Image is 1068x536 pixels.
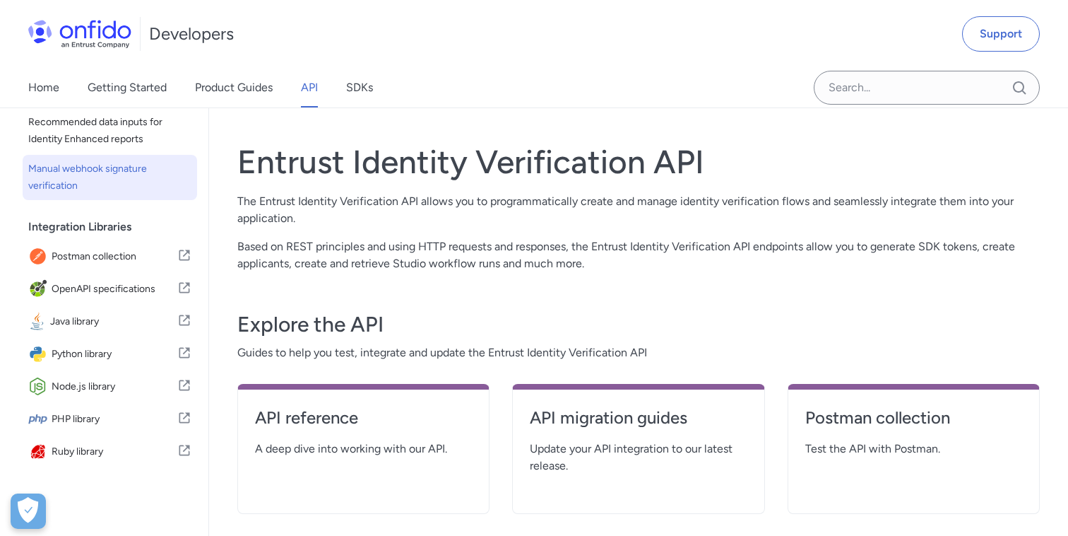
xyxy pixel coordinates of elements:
[805,407,1022,441] a: Postman collection
[530,407,747,441] a: API migration guides
[11,494,46,529] div: Cookie Preferences
[805,407,1022,429] h4: Postman collection
[530,441,747,474] span: Update your API integration to our latest release.
[88,68,167,107] a: Getting Started
[255,441,472,458] span: A deep dive into working with our API.
[530,407,747,429] h4: API migration guides
[23,404,197,435] a: IconPHP libraryPHP library
[52,442,177,462] span: Ruby library
[52,279,177,299] span: OpenAPI specifications
[23,371,197,402] a: IconNode.js libraryNode.js library
[301,68,318,107] a: API
[237,193,1040,227] p: The Entrust Identity Verification API allows you to programmatically create and manage identity v...
[28,161,191,194] span: Manual webhook signature verification
[195,68,273,107] a: Product Guides
[52,409,177,429] span: PHP library
[346,68,373,107] a: SDKs
[962,16,1040,52] a: Support
[237,142,1040,182] h1: Entrust Identity Verification API
[28,279,52,299] img: IconOpenAPI specifications
[23,108,197,153] a: Recommended data inputs for Identity Enhanced reports
[237,344,1040,361] span: Guides to help you test, integrate and update the Entrust Identity Verification API
[255,407,472,441] a: API reference
[28,409,52,429] img: IconPHP library
[23,339,197,370] a: IconPython libraryPython library
[28,114,191,148] span: Recommended data inputs for Identity Enhanced reports
[52,247,177,267] span: Postman collection
[237,238,1040,272] p: Based on REST principles and using HTTP requests and responses, the Entrust Identity Verification...
[28,377,52,397] img: IconNode.js library
[52,344,177,364] span: Python library
[23,155,197,200] a: Manual webhook signature verification
[28,247,52,267] img: IconPostman collection
[23,436,197,467] a: IconRuby libraryRuby library
[28,213,203,241] div: Integration Libraries
[11,494,46,529] button: Open Preferences
[52,377,177,397] span: Node.js library
[805,441,1022,458] span: Test the API with Postman.
[28,20,131,48] img: Onfido Logo
[23,306,197,337] a: IconJava libraryJava library
[28,312,50,332] img: IconJava library
[28,68,59,107] a: Home
[149,23,234,45] h1: Developers
[23,241,197,272] a: IconPostman collectionPostman collection
[237,310,1040,339] h3: Explore the API
[255,407,472,429] h4: API reference
[814,71,1040,105] input: Onfido search input field
[28,442,52,462] img: IconRuby library
[28,344,52,364] img: IconPython library
[23,274,197,305] a: IconOpenAPI specificationsOpenAPI specifications
[50,312,177,332] span: Java library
